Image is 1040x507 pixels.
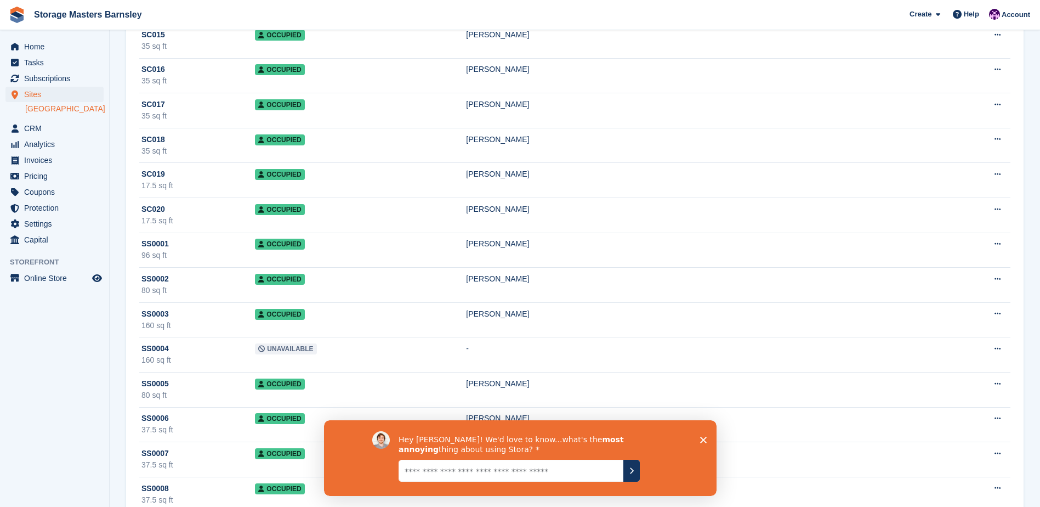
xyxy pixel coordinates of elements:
span: Invoices [24,153,90,168]
span: SS0004 [141,343,169,354]
a: menu [5,200,104,216]
a: menu [5,184,104,200]
span: Occupied [255,99,304,110]
span: Subscriptions [24,71,90,86]
span: Occupied [255,413,304,424]
span: Occupied [255,204,304,215]
span: Occupied [255,274,304,285]
span: Occupied [255,169,304,180]
div: [PERSON_NAME] [466,204,931,215]
span: SC019 [141,168,165,180]
div: 35 sq ft [141,145,255,157]
a: menu [5,271,104,286]
span: SS0002 [141,273,169,285]
span: Storefront [10,257,109,268]
span: Account [1002,9,1030,20]
span: Capital [24,232,90,247]
span: Protection [24,200,90,216]
div: 17.5 sq ft [141,180,255,191]
span: SS0001 [141,238,169,250]
span: Occupied [255,379,304,390]
a: menu [5,153,104,168]
span: Occupied [255,134,304,145]
img: stora-icon-8386f47178a22dfd0bd8f6a31ec36ba5ce8667c1dd55bd0f319d3a0aa187defe.svg [9,7,25,23]
span: Sites [24,87,90,102]
div: 80 sq ft [141,285,255,296]
span: SC016 [141,64,165,75]
div: [PERSON_NAME] [466,308,931,320]
span: SC020 [141,204,165,215]
span: Occupied [255,64,304,75]
div: 35 sq ft [141,41,255,52]
div: [PERSON_NAME] [466,238,931,250]
div: [PERSON_NAME] [466,413,931,424]
span: Occupied [255,309,304,320]
div: 160 sq ft [141,354,255,366]
div: [PERSON_NAME] [466,168,931,180]
span: Unavailable [255,343,316,354]
div: [PERSON_NAME] [466,29,931,41]
span: Help [964,9,979,20]
img: Louise Masters [989,9,1000,20]
iframe: Survey by David from Stora [324,420,717,496]
span: SS0003 [141,308,169,320]
a: menu [5,168,104,184]
a: menu [5,216,104,232]
div: 17.5 sq ft [141,215,255,227]
a: menu [5,121,104,136]
span: SS0005 [141,378,169,390]
div: 80 sq ft [141,390,255,401]
a: menu [5,87,104,102]
div: 35 sq ft [141,110,255,122]
span: SC015 [141,29,165,41]
div: 160 sq ft [141,320,255,331]
a: menu [5,232,104,247]
div: [PERSON_NAME] [466,99,931,110]
span: SS0006 [141,413,169,424]
span: SS0007 [141,448,169,459]
span: SC017 [141,99,165,110]
a: menu [5,137,104,152]
span: Home [24,39,90,54]
a: [GEOGRAPHIC_DATA] [25,104,104,114]
span: Occupied [255,448,304,459]
td: - [466,337,931,373]
span: SS0008 [141,483,169,494]
div: 35 sq ft [141,75,255,87]
span: Pricing [24,168,90,184]
span: Analytics [24,137,90,152]
div: [PERSON_NAME] [466,134,931,145]
div: [PERSON_NAME] [466,273,931,285]
div: 37.5 sq ft [141,494,255,506]
span: Occupied [255,483,304,494]
a: Storage Masters Barnsley [30,5,146,24]
a: menu [5,39,104,54]
span: Create [910,9,931,20]
a: menu [5,55,104,70]
div: 37.5 sq ft [141,459,255,471]
span: Occupied [255,30,304,41]
a: menu [5,71,104,86]
div: 96 sq ft [141,250,255,261]
div: [PERSON_NAME] [466,64,931,75]
span: Settings [24,216,90,232]
span: CRM [24,121,90,136]
span: Occupied [255,239,304,250]
a: Preview store [90,272,104,285]
span: Online Store [24,271,90,286]
span: Coupons [24,184,90,200]
span: SC018 [141,134,165,145]
div: 37.5 sq ft [141,424,255,436]
span: Tasks [24,55,90,70]
div: [PERSON_NAME] [466,378,931,390]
